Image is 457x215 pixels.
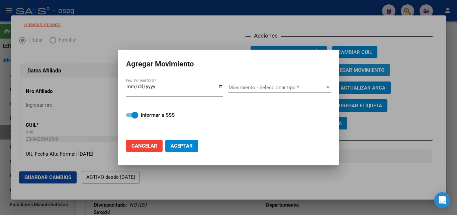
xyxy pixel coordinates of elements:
strong: Informar a SSS [141,112,175,118]
button: Aceptar [165,140,198,152]
span: Movimiento - Seleccionar tipo * [229,85,325,91]
div: Open Intercom Messenger [434,192,450,208]
h2: Agregar Movimiento [126,58,331,70]
span: Aceptar [171,143,193,149]
span: Cancelar [131,143,157,149]
button: Cancelar [126,140,163,152]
